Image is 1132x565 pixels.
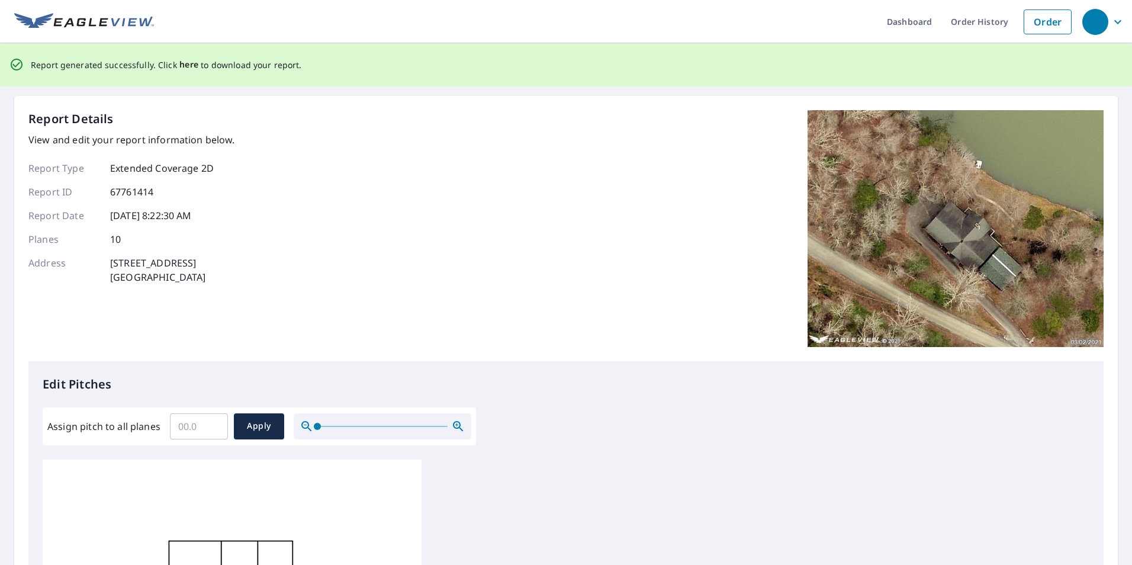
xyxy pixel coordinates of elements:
span: Apply [243,419,275,434]
p: [STREET_ADDRESS] [GEOGRAPHIC_DATA] [110,256,206,284]
p: Report Type [28,161,99,175]
p: Edit Pitches [43,375,1089,393]
p: Report generated successfully. Click to download your report. [31,57,302,72]
img: EV Logo [14,13,154,31]
p: 67761414 [110,185,153,199]
p: Report ID [28,185,99,199]
button: Apply [234,413,284,439]
p: Address [28,256,99,284]
p: Report Date [28,208,99,223]
a: Order [1024,9,1072,34]
p: 10 [110,232,121,246]
p: Extended Coverage 2D [110,161,214,175]
p: View and edit your report information below. [28,133,235,147]
img: Top image [808,110,1104,347]
p: Report Details [28,110,114,128]
label: Assign pitch to all planes [47,419,160,434]
p: Planes [28,232,99,246]
p: [DATE] 8:22:30 AM [110,208,192,223]
input: 00.0 [170,410,228,443]
button: here [179,57,199,72]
